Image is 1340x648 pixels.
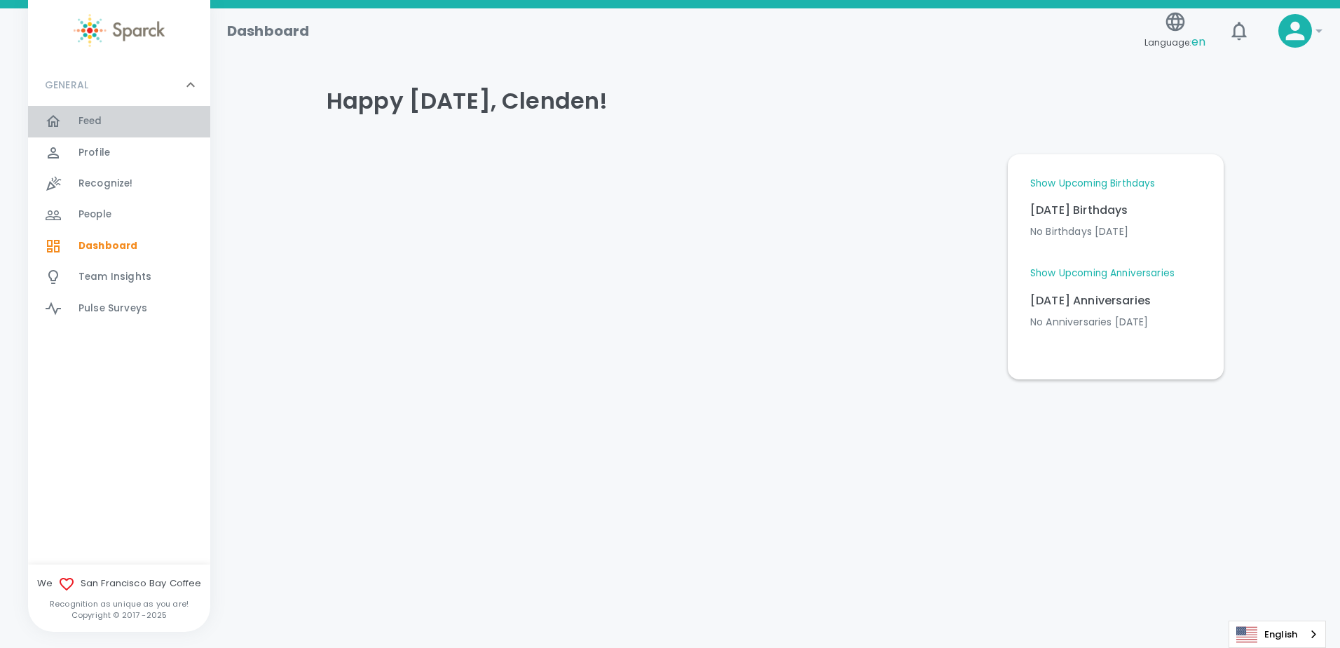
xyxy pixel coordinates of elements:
a: Team Insights [28,262,210,292]
a: Show Upcoming Anniversaries [1030,266,1175,281]
p: No Anniversaries [DATE] [1030,315,1201,329]
a: Sparck logo [28,14,210,47]
a: Feed [28,106,210,137]
p: Recognition as unique as you are! [28,598,210,609]
span: en [1191,34,1205,50]
span: Language: [1144,33,1205,52]
a: Pulse Surveys [28,293,210,324]
div: GENERAL [28,64,210,106]
p: No Birthdays [DATE] [1030,224,1201,238]
aside: Language selected: English [1229,621,1326,648]
span: People [78,208,111,222]
h1: Dashboard [227,20,309,42]
a: Dashboard [28,231,210,262]
p: Copyright © 2017 - 2025 [28,609,210,621]
a: Show Upcoming Birthdays [1030,177,1155,191]
button: Language:en [1139,6,1211,56]
span: Profile [78,146,110,160]
div: GENERAL [28,106,210,330]
span: Pulse Surveys [78,302,147,316]
span: Dashboard [78,239,137,253]
span: Team Insights [78,270,151,284]
span: We San Francisco Bay Coffee [28,576,210,593]
a: People [28,199,210,230]
p: [DATE] Anniversaries [1030,292,1201,309]
p: GENERAL [45,78,88,92]
img: Sparck logo [74,14,165,47]
div: Language [1229,621,1326,648]
span: Recognize! [78,177,133,191]
a: English [1229,621,1325,647]
a: Recognize! [28,168,210,199]
span: Feed [78,114,102,128]
a: Profile [28,137,210,168]
h4: Happy [DATE], Clenden! [327,87,1224,115]
p: [DATE] Birthdays [1030,202,1201,219]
